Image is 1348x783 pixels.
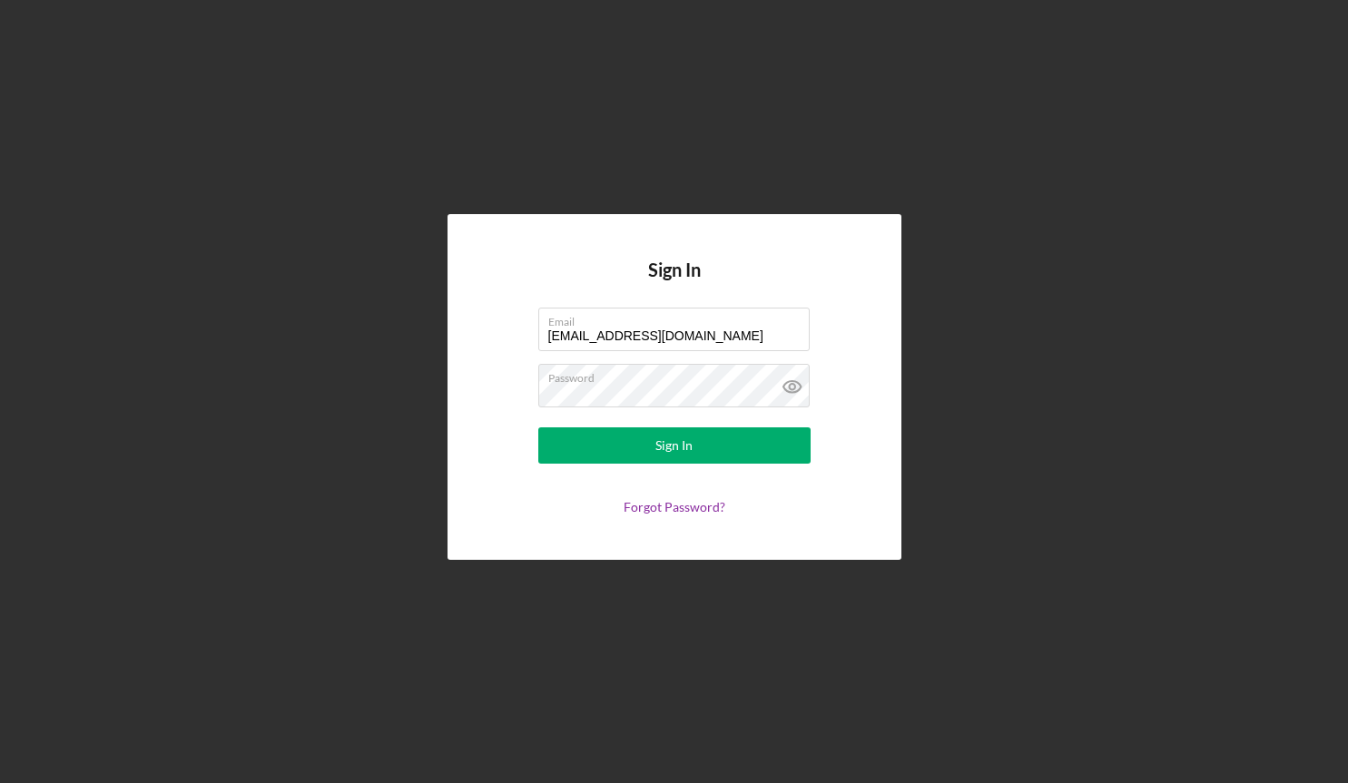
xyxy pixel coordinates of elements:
[655,427,693,464] div: Sign In
[648,259,701,308] h4: Sign In
[548,365,810,385] label: Password
[548,308,810,328] label: Email
[538,427,811,464] button: Sign In
[624,499,725,514] a: Forgot Password?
